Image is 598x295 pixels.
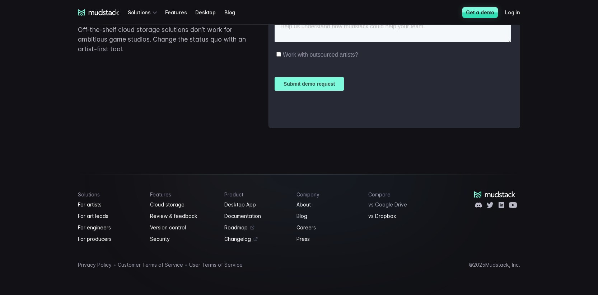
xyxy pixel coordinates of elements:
span: • [184,261,188,268]
span: Work with outsourced artists? [8,130,84,136]
a: Blog [224,6,244,19]
a: Version control [150,223,216,232]
h4: Product [224,191,288,198]
a: Press [296,235,360,243]
a: Review & feedback [150,212,216,220]
span: • [113,261,116,268]
h4: Compare [368,191,432,198]
a: Desktop [195,6,224,19]
span: Art team size [120,59,153,65]
h4: Solutions [78,191,141,198]
a: Roadmap [224,223,288,232]
a: vs Google Drive [368,200,432,209]
p: Off-the-shelf cloud storage solutions don’t work for ambitious game studios. Change the status qu... [78,25,254,54]
span: Job title [120,30,140,36]
a: For art leads [78,212,141,220]
a: Desktop App [224,200,288,209]
h4: Company [296,191,360,198]
input: Work with outsourced artists? [2,130,6,135]
a: vs Dropbox [368,212,432,220]
a: Documentation [224,212,288,220]
a: Features [165,6,195,19]
a: About [296,200,360,209]
a: Log in [505,6,529,19]
a: Privacy Policy [78,261,112,269]
a: For artists [78,200,141,209]
a: Get a demo [462,7,498,18]
a: User Terms of Service [189,261,243,269]
a: For engineers [78,223,141,232]
a: Cloud storage [150,200,216,209]
div: Solutions [128,6,159,19]
a: mudstack logo [78,9,119,16]
a: Careers [296,223,360,232]
a: Security [150,235,216,243]
a: For producers [78,235,141,243]
a: mudstack logo [474,191,515,198]
span: Last name [120,0,147,6]
div: © 2025 Mudstack, Inc. [469,262,520,268]
a: Customer Terms of Service [118,261,183,269]
h4: Features [150,191,216,198]
a: Changelog [224,235,288,243]
a: Blog [296,212,360,220]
